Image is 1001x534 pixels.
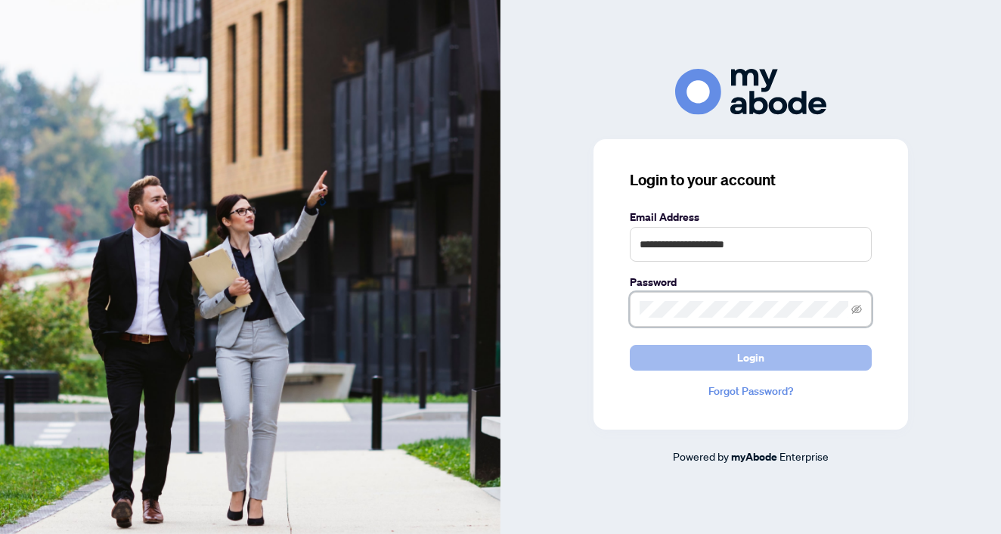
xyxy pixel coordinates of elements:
[630,383,872,399] a: Forgot Password?
[779,449,829,463] span: Enterprise
[630,274,872,290] label: Password
[731,449,777,465] a: myAbode
[673,449,729,463] span: Powered by
[851,304,862,315] span: eye-invisible
[630,209,872,225] label: Email Address
[675,69,826,115] img: ma-logo
[737,346,764,370] span: Login
[630,169,872,191] h3: Login to your account
[630,345,872,371] button: Login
